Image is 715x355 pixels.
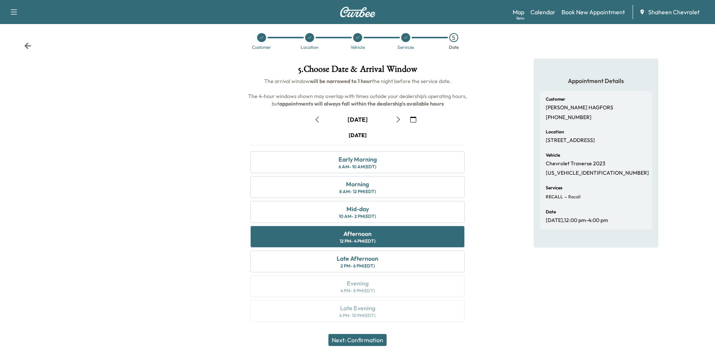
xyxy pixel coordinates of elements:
h5: Appointment Details [540,77,652,85]
div: 10 AM - 2 PM (EDT) [339,213,376,219]
div: Services [397,45,414,50]
div: Back [24,42,32,50]
h6: Date [546,210,556,214]
h6: Services [546,186,562,190]
div: 6 AM - 10 AM (EDT) [339,164,376,170]
span: - [563,193,567,201]
div: Date [449,45,459,50]
div: Beta [516,15,524,21]
div: [DATE] [349,131,367,139]
div: Afternoon [343,229,372,238]
b: will be narrowed to 1 hour [310,78,372,85]
div: Late Afternoon [337,254,378,263]
a: Book New Appointment [561,8,625,17]
div: 5 [449,33,458,42]
p: [PHONE_NUMBER] [546,114,592,121]
p: [PERSON_NAME] HAGFORS [546,104,613,111]
p: [US_VEHICLE_IDENTIFICATION_NUMBER] [546,170,649,177]
p: [STREET_ADDRESS] [546,137,595,144]
div: 2 PM - 6 PM (EDT) [340,263,375,269]
a: MapBeta [513,8,524,17]
span: Recall [567,194,581,200]
div: Mid-day [346,204,369,213]
span: The arrival window the night before the service date. The 4-hour windows shown may overlap with t... [248,78,468,107]
div: Morning [346,180,369,189]
h6: Customer [546,97,565,101]
div: 8 AM - 12 PM (EDT) [339,189,376,195]
span: RECALL [546,194,563,200]
div: Vehicle [351,45,365,50]
h1: 5 . Choose Date & Arrival Window [244,65,471,77]
p: [DATE] , 12:00 pm - 4:00 pm [546,217,608,224]
div: [DATE] [348,115,368,124]
div: Early Morning [339,155,377,164]
div: Location [301,45,319,50]
h6: Vehicle [546,153,560,157]
span: Shaheen Chevrolet [648,8,700,17]
p: Chevrolet Traverse 2023 [546,160,605,167]
h6: Location [546,130,564,134]
a: Calendar [530,8,555,17]
b: appointments will always fall within the dealership's available hours [279,100,444,107]
div: Customer [252,45,271,50]
img: Curbee Logo [340,7,376,17]
div: 12 PM - 4 PM (EDT) [340,238,376,244]
button: Next: Confirmation [328,334,387,346]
